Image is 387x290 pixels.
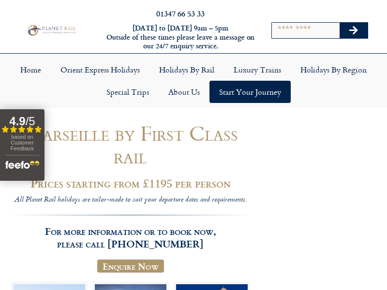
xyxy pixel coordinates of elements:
h6: [DATE] to [DATE] 9am – 5pm Outside of these times please leave a message on our 24/7 enquiry serv... [105,24,255,51]
h3: For more information or to book now, please call [PHONE_NUMBER] [9,215,253,250]
a: Enquire Now [97,260,164,273]
i: All Planet Rail holidays are tailor-made to suit your departure dates and requirements. [15,194,246,206]
nav: Menu [5,58,382,103]
a: Orient Express Holidays [51,58,149,81]
a: Luxury Trains [224,58,291,81]
h2: Prices starting from £1195 per person [9,176,253,189]
h1: Marseille by First Class rail [9,122,253,168]
a: Start your Journey [209,81,291,103]
a: Holidays by Region [291,58,376,81]
a: Home [11,58,51,81]
a: About Us [159,81,209,103]
a: Special Trips [97,81,159,103]
img: Planet Rail Train Holidays Logo [26,24,77,36]
button: Search [340,23,368,38]
a: 01347 66 53 33 [156,8,205,19]
a: Holidays by Rail [149,58,224,81]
